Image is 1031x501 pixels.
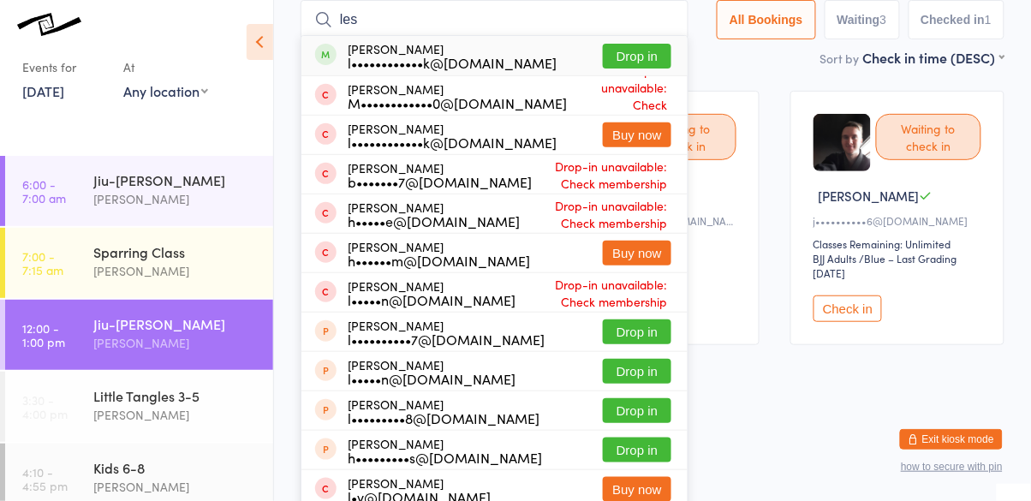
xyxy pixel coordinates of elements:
a: 12:00 -1:00 pmJiu-[PERSON_NAME][PERSON_NAME] [5,300,273,370]
time: 12:00 - 1:00 pm [22,321,65,349]
img: Knots Jiu-Jitsu [17,13,81,36]
div: [PERSON_NAME] [348,200,520,228]
div: [PERSON_NAME] [348,240,530,267]
div: l•••••••••8@[DOMAIN_NAME] [348,411,539,425]
button: Drop in [603,359,671,384]
div: Little Tangles 3-5 [93,386,259,405]
div: j••••••••••6@[DOMAIN_NAME] [813,213,986,228]
time: 4:10 - 4:55 pm [22,465,68,492]
span: Drop-in unavailable: Check membership [515,271,671,314]
div: [PERSON_NAME] [93,405,259,425]
a: 7:00 -7:15 amSparring Class[PERSON_NAME] [5,228,273,298]
div: Any location [123,81,208,100]
div: Check in time (DESC) [863,48,1004,67]
div: Sparring Class [93,242,259,261]
div: l•••••n@[DOMAIN_NAME] [348,293,515,307]
button: Exit kiosk mode [900,429,1003,450]
button: Buy now [603,241,671,265]
div: [PERSON_NAME] [348,82,567,110]
span: Drop-in unavailable: Check membership [520,193,671,236]
div: [PERSON_NAME] [93,189,259,209]
div: M••••••••••••0@[DOMAIN_NAME] [348,96,567,110]
button: Buy now [603,122,671,147]
div: [PERSON_NAME] [348,397,539,425]
div: Kids 6-8 [93,458,259,477]
button: Drop in [603,319,671,344]
div: [PERSON_NAME] [348,42,557,69]
div: [PERSON_NAME] [93,477,259,497]
div: h••••••m@[DOMAIN_NAME] [348,253,530,267]
div: At [123,53,208,81]
a: [DATE] [22,81,64,100]
div: BJJ Adults [813,251,857,265]
a: 3:30 -4:00 pmLittle Tangles 3-5[PERSON_NAME] [5,372,273,442]
div: l••••••••••7@[DOMAIN_NAME] [348,332,545,346]
div: [PERSON_NAME] [348,122,557,149]
div: [PERSON_NAME] [348,358,515,385]
div: Events for [22,53,106,81]
div: [PERSON_NAME] [93,261,259,281]
button: Drop in [603,438,671,462]
time: 6:00 - 7:00 am [22,177,66,205]
div: [PERSON_NAME] [348,161,532,188]
div: [PERSON_NAME] [348,279,515,307]
div: h•••••••••s@[DOMAIN_NAME] [348,450,542,464]
button: Drop in [603,44,671,69]
time: 7:00 - 7:15 am [22,249,63,277]
span: Drop-in unavailable: Check membership [567,57,671,134]
div: Jiu-[PERSON_NAME] [93,170,259,189]
div: h•••••e@[DOMAIN_NAME] [348,214,520,228]
div: l••••••••••••k@[DOMAIN_NAME] [348,135,557,149]
div: [PERSON_NAME] [348,437,542,464]
div: Waiting to check in [876,114,981,160]
a: 6:00 -7:00 amJiu-[PERSON_NAME][PERSON_NAME] [5,156,273,226]
div: Classes Remaining: Unlimited [813,236,986,251]
span: [PERSON_NAME] [819,187,920,205]
div: l••••••••••••k@[DOMAIN_NAME] [348,56,557,69]
button: how to secure with pin [901,461,1003,473]
span: Drop-in unavailable: Check membership [532,153,671,196]
div: l•••••n@[DOMAIN_NAME] [348,372,515,385]
div: b•••••••7@[DOMAIN_NAME] [348,175,532,188]
time: 3:30 - 4:00 pm [22,393,68,420]
div: [PERSON_NAME] [348,319,545,346]
div: Jiu-[PERSON_NAME] [93,314,259,333]
div: 3 [880,13,887,27]
div: [PERSON_NAME] [93,333,259,353]
button: Check in [813,295,882,322]
button: Drop in [603,398,671,423]
label: Sort by [820,50,860,67]
img: image1649967413.png [813,114,871,171]
div: 1 [985,13,992,27]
